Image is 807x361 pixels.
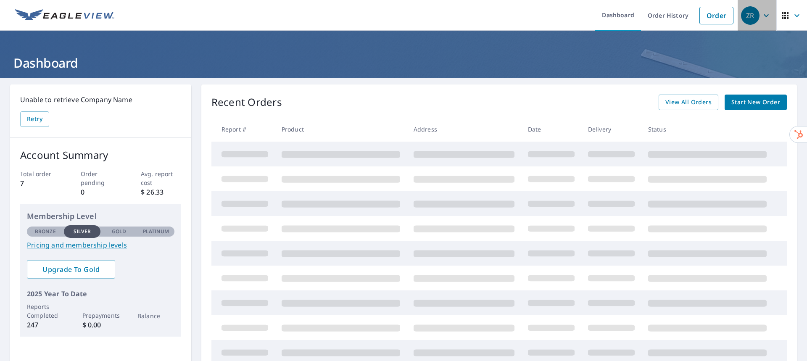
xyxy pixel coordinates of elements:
p: Silver [74,228,91,235]
div: ZR [741,6,760,25]
p: $ 0.00 [82,320,119,330]
p: Bronze [35,228,56,235]
p: Platinum [143,228,169,235]
p: Total order [20,169,61,178]
p: 2025 Year To Date [27,289,174,299]
th: Report # [211,117,275,142]
a: Start New Order [725,95,787,110]
p: 247 [27,320,64,330]
p: Prepayments [82,311,119,320]
th: Delivery [581,117,641,142]
span: View All Orders [665,97,712,108]
p: Account Summary [20,148,181,163]
a: Pricing and membership levels [27,240,174,250]
th: Product [275,117,407,142]
p: Reports Completed [27,302,64,320]
img: EV Logo [15,9,114,22]
p: Gold [112,228,126,235]
th: Status [641,117,773,142]
p: $ 26.33 [141,187,181,197]
span: Start New Order [731,97,780,108]
span: Upgrade To Gold [34,265,108,274]
p: Balance [137,311,174,320]
button: Retry [20,111,49,127]
span: Retry [27,114,42,124]
a: View All Orders [659,95,718,110]
p: Avg. report cost [141,169,181,187]
p: 0 [81,187,121,197]
p: Membership Level [27,211,174,222]
p: 7 [20,178,61,188]
p: Recent Orders [211,95,282,110]
a: Upgrade To Gold [27,260,115,279]
a: Order [699,7,733,24]
th: Date [521,117,581,142]
th: Address [407,117,521,142]
p: Order pending [81,169,121,187]
p: Unable to retrieve Company Name [20,95,181,105]
h1: Dashboard [10,54,797,71]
